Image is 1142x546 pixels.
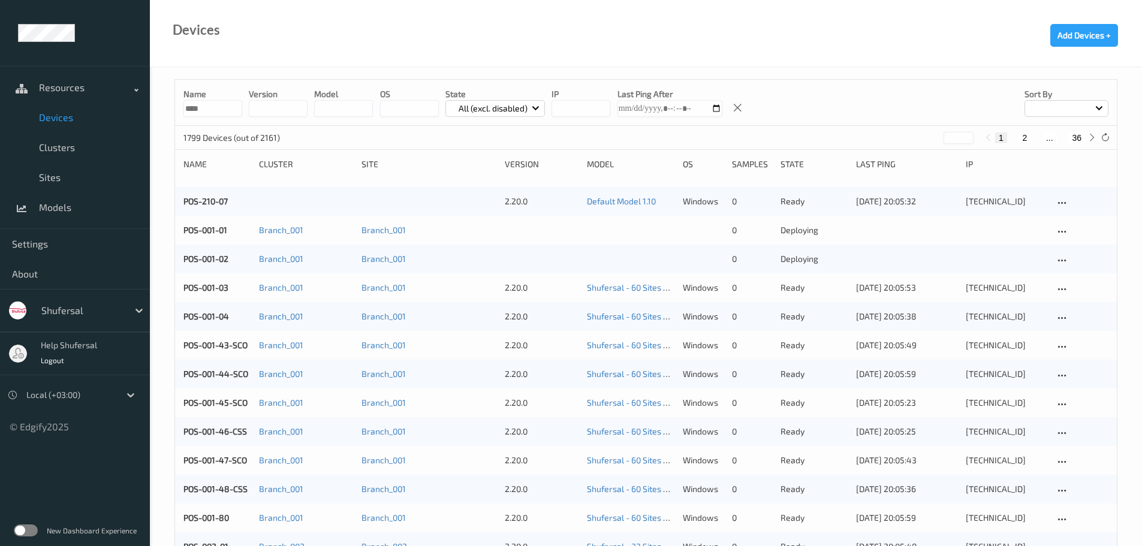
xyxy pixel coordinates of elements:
[183,512,229,523] a: POS-001-80
[183,397,248,408] a: POS-001-45-SCO
[683,158,723,170] div: OS
[505,512,578,524] div: 2.20.0
[587,426,923,436] a: Shufersal - 60 Sites Training - Batch 55 scales + SCO [DATE] 19:30 [DATE] 19:30 Auto Save
[856,339,957,351] div: [DATE] 20:05:49
[732,426,772,438] div: 0
[380,88,439,100] p: OS
[966,282,1047,294] div: [TECHNICAL_ID]
[361,369,406,379] a: Branch_001
[683,512,723,524] p: windows
[683,426,723,438] p: windows
[183,426,247,436] a: POS-001-46-CSS
[781,253,848,265] p: deploying
[505,397,578,409] div: 2.20.0
[1068,132,1085,143] button: 36
[505,282,578,294] div: 2.20.0
[856,512,957,524] div: [DATE] 20:05:59
[966,512,1047,524] div: [TECHNICAL_ID]
[732,253,772,265] div: 0
[587,512,923,523] a: Shufersal - 60 Sites Training - Batch 55 scales + SCO [DATE] 19:30 [DATE] 19:30 Auto Save
[259,512,303,523] a: Branch_001
[505,195,578,207] div: 2.20.0
[183,369,248,379] a: POS-001-44-SCO
[361,340,406,350] a: Branch_001
[966,195,1047,207] div: [TECHNICAL_ID]
[732,483,772,495] div: 0
[1050,24,1118,47] button: Add Devices +
[505,158,578,170] div: version
[183,158,251,170] div: Name
[183,254,228,264] a: POS-001-02
[966,158,1047,170] div: ip
[587,311,923,321] a: Shufersal - 60 Sites Training - Batch 55 scales + SCO [DATE] 19:30 [DATE] 19:30 Auto Save
[173,24,220,36] div: Devices
[732,158,772,170] div: Samples
[587,455,923,465] a: Shufersal - 60 Sites Training - Batch 55 scales + SCO [DATE] 19:30 [DATE] 19:30 Auto Save
[259,426,303,436] a: Branch_001
[995,132,1007,143] button: 1
[361,512,406,523] a: Branch_001
[314,88,373,100] p: model
[183,196,228,206] a: POS-210-07
[732,195,772,207] div: 0
[505,310,578,322] div: 2.20.0
[183,340,248,350] a: POS-001-43-SCO
[683,282,723,294] p: windows
[683,397,723,409] p: windows
[856,397,957,409] div: [DATE] 20:05:23
[966,454,1047,466] div: [TECHNICAL_ID]
[587,397,923,408] a: Shufersal - 60 Sites Training - Batch 55 scales + SCO [DATE] 19:30 [DATE] 19:30 Auto Save
[732,282,772,294] div: 0
[587,484,923,494] a: Shufersal - 60 Sites Training - Batch 55 scales + SCO [DATE] 19:30 [DATE] 19:30 Auto Save
[683,454,723,466] p: windows
[683,310,723,322] p: windows
[732,397,772,409] div: 0
[361,397,406,408] a: Branch_001
[781,339,848,351] p: ready
[781,158,848,170] div: State
[683,368,723,380] p: windows
[361,311,406,321] a: Branch_001
[781,282,848,294] p: ready
[259,311,303,321] a: Branch_001
[683,483,723,495] p: windows
[966,397,1047,409] div: [TECHNICAL_ID]
[732,512,772,524] div: 0
[361,484,406,494] a: Branch_001
[361,225,406,235] a: Branch_001
[781,195,848,207] p: ready
[732,368,772,380] div: 0
[1042,132,1057,143] button: ...
[183,484,248,494] a: POS-001-48-CSS
[259,369,303,379] a: Branch_001
[259,340,303,350] a: Branch_001
[183,282,228,292] a: POS-001-03
[1025,88,1108,100] p: Sort by
[587,369,923,379] a: Shufersal - 60 Sites Training - Batch 55 scales + SCO [DATE] 19:30 [DATE] 19:30 Auto Save
[966,310,1047,322] div: [TECHNICAL_ID]
[781,426,848,438] p: ready
[259,254,303,264] a: Branch_001
[505,454,578,466] div: 2.20.0
[259,484,303,494] a: Branch_001
[183,455,247,465] a: POS-001-47-SCO
[259,158,353,170] div: Cluster
[966,339,1047,351] div: [TECHNICAL_ID]
[683,339,723,351] p: windows
[1019,132,1030,143] button: 2
[587,158,674,170] div: Model
[966,426,1047,438] div: [TECHNICAL_ID]
[732,339,772,351] div: 0
[781,397,848,409] p: ready
[587,282,923,292] a: Shufersal - 60 Sites Training - Batch 55 scales + SCO [DATE] 19:30 [DATE] 19:30 Auto Save
[505,483,578,495] div: 2.20.0
[361,158,496,170] div: Site
[856,426,957,438] div: [DATE] 20:05:25
[259,397,303,408] a: Branch_001
[781,512,848,524] p: ready
[505,426,578,438] div: 2.20.0
[505,368,578,380] div: 2.20.0
[183,225,227,235] a: POS-001-01
[259,282,303,292] a: Branch_001
[361,282,406,292] a: Branch_001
